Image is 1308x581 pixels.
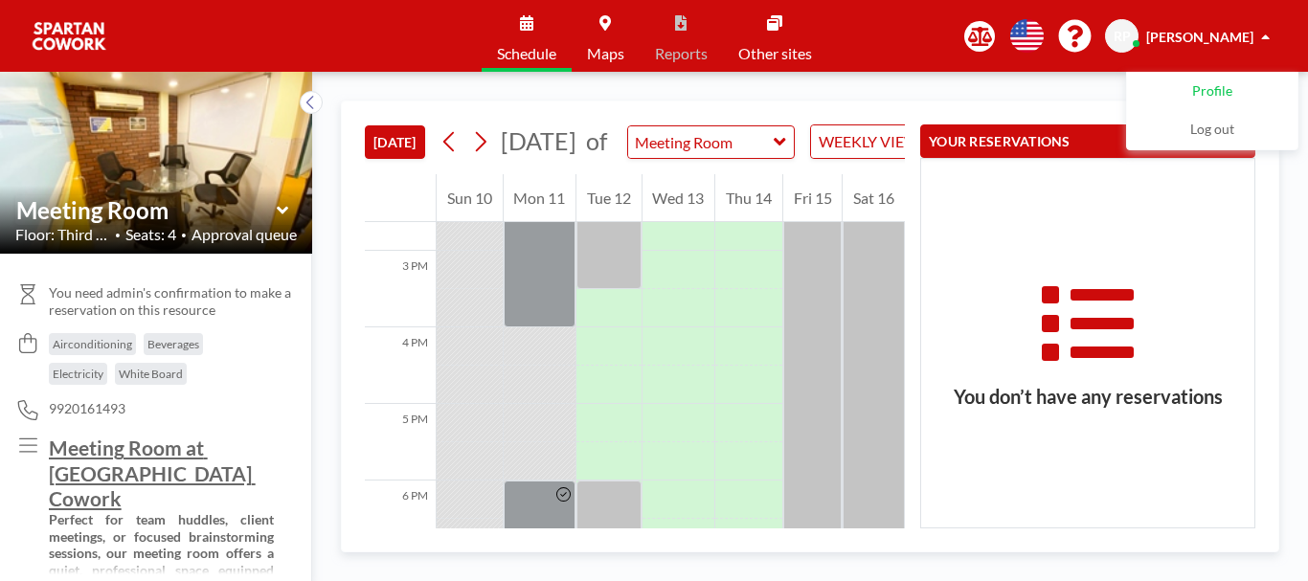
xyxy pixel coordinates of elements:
span: • [115,229,121,241]
span: WEEKLY VIEW [815,129,923,154]
span: of [586,126,607,156]
span: Floor: Third Flo... [15,225,110,244]
u: Meeting Room at [GEOGRAPHIC_DATA] Cowork [49,436,256,510]
a: Profile [1127,73,1297,111]
input: Meeting Room [16,196,277,224]
button: [DATE] [365,125,425,159]
span: Log out [1190,121,1234,140]
span: Approval queue [192,225,297,244]
span: Schedule [497,46,556,61]
div: Sun 10 [437,174,503,222]
span: Profile [1192,82,1232,101]
div: Wed 13 [643,174,715,222]
div: 3 PM [365,251,436,327]
div: Fri 15 [783,174,843,222]
span: [DATE] [501,126,576,155]
div: 5 PM [365,404,436,480]
div: Sat 16 [843,174,905,222]
span: [PERSON_NAME] [1146,29,1253,45]
span: Electricity [53,367,103,381]
span: Seats: 4 [125,225,176,244]
div: Search for option [811,125,977,158]
span: Beverages [147,337,199,351]
span: Reports [655,46,708,61]
input: Meeting Room [628,126,775,158]
span: RP [1114,28,1131,45]
div: 4 PM [365,327,436,404]
div: Mon 11 [504,174,576,222]
a: Log out [1127,111,1297,149]
div: Thu 14 [715,174,782,222]
span: Maps [587,46,624,61]
img: organization-logo [31,17,107,56]
span: White Board [119,367,183,381]
span: • [181,229,187,241]
button: YOUR RESERVATIONS [920,124,1255,158]
h3: You don’t have any reservations [921,385,1254,409]
div: Tue 12 [576,174,642,222]
span: 9920161493 [49,400,125,417]
span: Airconditioning [53,337,132,351]
span: You need admin's confirmation to make a reservation on this resource [49,284,297,318]
span: Other sites [738,46,812,61]
div: 6 PM [365,480,436,557]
